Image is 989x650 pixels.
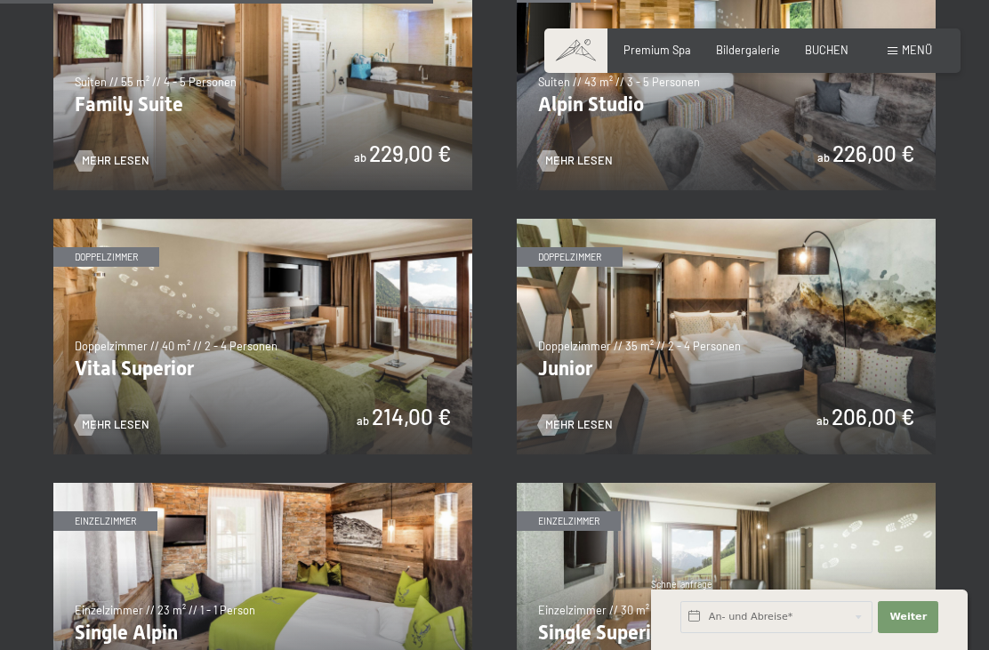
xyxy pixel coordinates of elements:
span: Menü [902,43,932,57]
a: Mehr Lesen [538,417,613,433]
a: Single Superior [517,483,936,492]
a: BUCHEN [805,43,848,57]
a: Single Alpin [53,483,472,492]
span: Mehr Lesen [545,153,613,169]
a: Mehr Lesen [538,153,613,169]
span: Weiter [889,610,927,624]
span: Schnellanfrage [651,579,712,590]
a: Junior [517,219,936,228]
span: Mehr Lesen [545,417,613,433]
a: Mehr Lesen [75,417,149,433]
span: Mehr Lesen [82,417,149,433]
a: Bildergalerie [716,43,780,57]
img: Vital Superior [53,219,472,454]
img: Junior [517,219,936,454]
a: Premium Spa [623,43,691,57]
a: Vital Superior [53,219,472,228]
button: Weiter [878,601,938,633]
a: Mehr Lesen [75,153,149,169]
span: Mehr Lesen [82,153,149,169]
